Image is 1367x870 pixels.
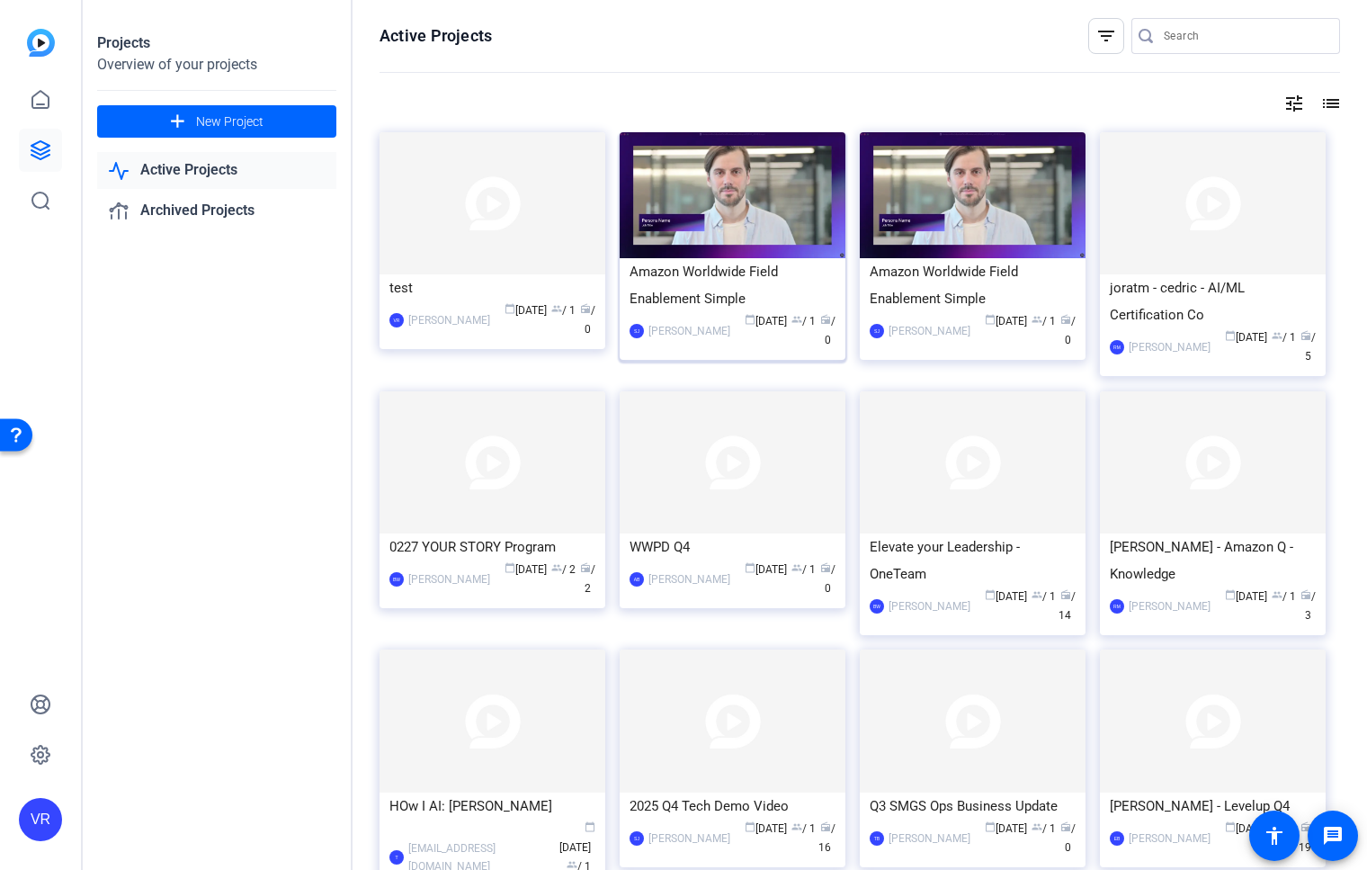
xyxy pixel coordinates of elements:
span: / 0 [820,315,835,346]
div: Projects [97,32,336,54]
span: group [1032,821,1042,832]
span: calendar_today [745,314,755,325]
span: group [1032,314,1042,325]
span: New Project [196,112,264,131]
div: RM [1110,340,1124,354]
span: / 16 [818,822,835,854]
span: / 19 [1299,822,1316,854]
span: [DATE] [1225,822,1267,835]
div: [PERSON_NAME] [889,830,970,848]
span: group [791,314,802,325]
span: calendar_today [745,821,755,832]
span: / 5 [1300,331,1316,363]
span: radio [580,562,591,573]
span: radio [580,303,591,314]
span: [DATE] [505,563,547,576]
div: WWPD Q4 [630,534,835,561]
div: BW [870,599,884,614]
span: [DATE] [745,563,787,576]
span: / 1 [1032,315,1056,327]
div: Overview of your projects [97,54,336,76]
div: SJ [870,324,884,338]
span: [DATE] [745,315,787,327]
div: Elevate your Leadership - OneTeam [870,534,1076,587]
span: group [1272,589,1282,600]
div: VR [389,313,404,327]
div: RM [1110,599,1124,614]
div: [PERSON_NAME] [408,311,490,329]
span: calendar_today [985,314,996,325]
span: [DATE] [1225,331,1267,344]
div: Amazon Worldwide Field Enablement Simple [870,258,1076,312]
img: blue-gradient.svg [27,29,55,57]
mat-icon: accessibility [1264,825,1285,847]
h1: Active Projects [380,25,492,47]
mat-icon: tune [1283,93,1305,114]
span: calendar_today [1225,589,1236,600]
span: group [567,859,577,870]
div: SJ [630,831,644,846]
span: / 1 [1032,590,1056,603]
mat-icon: add [166,111,189,133]
span: [DATE] [559,822,595,854]
span: [DATE] [745,822,787,835]
span: / 0 [1060,822,1076,854]
div: HOw I AI: [PERSON_NAME] [389,793,595,820]
span: [DATE] [985,822,1027,835]
span: calendar_today [585,821,595,832]
mat-icon: message [1322,825,1344,847]
div: [PERSON_NAME] - Levelup Q4 [1110,793,1316,820]
span: radio [820,314,831,325]
div: 2025 Q4 Tech Demo Video [630,793,835,820]
span: / 1 [791,315,816,327]
div: joratm - cedric - AI/ML Certification Co [1110,274,1316,328]
div: SJ [630,324,644,338]
span: group [1032,589,1042,600]
span: [DATE] [985,590,1027,603]
div: [PERSON_NAME] [889,322,970,340]
span: [DATE] [505,304,547,317]
span: radio [1060,314,1071,325]
div: [PERSON_NAME] [408,570,490,588]
span: calendar_today [1225,821,1236,832]
div: [PERSON_NAME] [889,597,970,615]
span: / 1 [1272,331,1296,344]
span: [DATE] [1225,590,1267,603]
span: / 14 [1059,590,1076,622]
span: calendar_today [1225,330,1236,341]
span: / 3 [1300,590,1316,622]
span: calendar_today [985,589,996,600]
div: [PERSON_NAME] [1129,597,1211,615]
span: / 0 [580,304,595,336]
span: radio [1300,330,1311,341]
div: [PERSON_NAME] [1129,338,1211,356]
div: BW [389,572,404,587]
div: [PERSON_NAME] [1129,830,1211,848]
span: calendar_today [985,821,996,832]
span: / 0 [820,563,835,595]
span: / 1 [551,304,576,317]
div: [PERSON_NAME] [648,830,730,848]
div: T [389,850,404,865]
div: Amazon Worldwide Field Enablement Simple [630,258,835,312]
mat-icon: list [1318,93,1340,114]
span: calendar_today [505,303,515,314]
div: Q3 SMGS Ops Business Update [870,793,1076,820]
span: / 1 [1032,822,1056,835]
div: [PERSON_NAME] - Amazon Q - Knowledge [1110,534,1316,587]
span: radio [820,821,831,832]
button: New Project [97,105,336,138]
div: VR [19,798,62,841]
span: / 2 [551,563,576,576]
span: group [791,821,802,832]
span: / 2 [580,563,595,595]
span: / 1 [791,563,816,576]
span: radio [1060,589,1071,600]
span: / 1 [1272,590,1296,603]
span: group [551,562,562,573]
div: AB [630,572,644,587]
span: calendar_today [505,562,515,573]
span: radio [1300,589,1311,600]
mat-icon: filter_list [1095,25,1117,47]
div: test [389,274,595,301]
